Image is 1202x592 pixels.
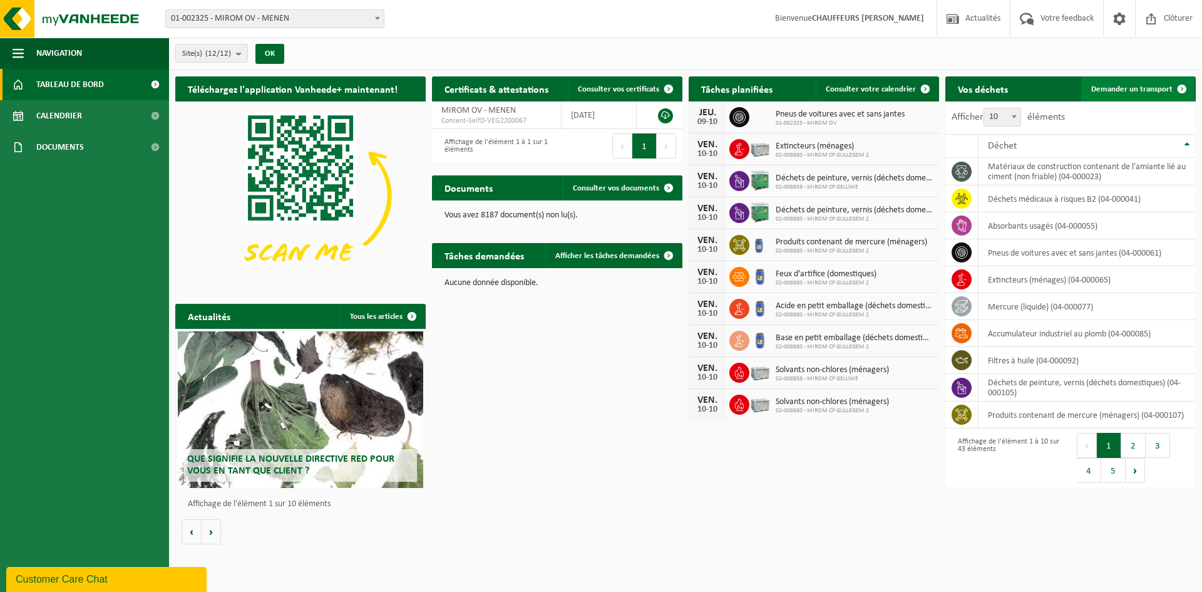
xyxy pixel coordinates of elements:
div: Affichage de l'élément 1 à 1 sur 1 éléments [438,132,551,160]
td: produits contenant de mercure (ménagers) (04-000107) [979,402,1196,428]
div: VEN. [695,236,720,246]
button: Site(s)(12/12) [175,44,248,63]
span: Solvants non-chlores (ménagers) [776,365,889,375]
div: 10-10 [695,405,720,414]
span: Déchet [988,141,1017,151]
td: pneus de voitures avec et sans jantes (04-000061) [979,239,1196,266]
span: Demander un transport [1091,85,1173,93]
span: Déchets de peinture, vernis (déchets domestiques) [776,205,933,216]
span: 02-008880 - MIROM CP GULLEGEM 2 [776,343,933,351]
span: 02-008858 - MIROM CP GELUWE [776,375,889,383]
span: 01-002325 - MIROM OV - MENEN [165,9,384,28]
div: VEN. [695,140,720,150]
td: déchets médicaux à risques B2 (04-000041) [979,185,1196,212]
span: 02-008858 - MIROM CP GELUWE [776,184,933,191]
img: PB-HB-1400-HPE-GN-11 [749,169,771,192]
img: PB-LB-0680-HPE-GY-11 [749,137,771,158]
button: Previous [1077,433,1097,458]
a: Que signifie la nouvelle directive RED pour vous en tant que client ? [178,331,423,488]
div: VEN. [695,172,720,182]
div: VEN. [695,204,720,214]
button: Next [657,133,676,158]
div: 10-10 [695,182,720,190]
button: Previous [612,133,632,158]
h2: Certificats & attestations [432,76,561,101]
span: Consulter vos documents [573,184,659,192]
a: Afficher les tâches demandées [545,243,681,268]
img: LP-OT-00060-HPE-21 [749,233,771,254]
button: 1 [1097,433,1121,458]
div: 10-10 [695,214,720,222]
td: déchets de peinture, vernis (déchets domestiques) (04-000105) [979,374,1196,402]
button: Next [1126,458,1145,483]
td: filtres à huile (04-000092) [979,347,1196,374]
span: Site(s) [182,44,231,63]
h2: Tâches demandées [432,243,537,267]
span: 02-008880 - MIROM CP GULLEGEM 2 [776,152,869,159]
button: Vorige [182,519,202,544]
div: 10-10 [695,278,720,286]
img: PB-OT-0120-HPE-00-02 [749,297,771,318]
h2: Tâches planifiées [689,76,785,101]
span: 02-008880 - MIROM CP GULLEGEM 2 [776,311,933,319]
button: Volgende [202,519,221,544]
span: Tableau de bord [36,69,104,100]
div: VEN. [695,299,720,309]
div: VEN. [695,363,720,373]
button: 2 [1121,433,1146,458]
span: Feux d'artifice (domestiques) [776,269,876,279]
button: 1 [632,133,657,158]
img: PB-LB-0680-HPE-GY-11 [749,393,771,414]
p: Vous avez 8187 document(s) non lu(s). [444,211,670,220]
span: Documents [36,132,84,163]
img: PB-HB-1400-HPE-GN-11 [749,200,771,224]
span: Consulter votre calendrier [826,85,916,93]
span: Consulter vos certificats [578,85,659,93]
div: Affichage de l'élément 1 à 10 sur 43 éléments [952,432,1064,484]
span: Base en petit emballage (déchets domestiques) [776,333,933,343]
h2: Documents [432,175,505,200]
span: MIROM OV - MENEN [441,106,516,115]
div: VEN. [695,331,720,341]
td: absorbants usagés (04-000055) [979,212,1196,239]
span: Déchets de peinture, vernis (déchets domestiques) [776,174,933,184]
a: Demander un transport [1081,76,1194,101]
span: 02-008880 - MIROM CP GULLEGEM 2 [776,247,927,255]
img: PB-OT-0120-HPE-00-02 [749,329,771,350]
label: Afficher éléments [952,112,1065,122]
span: Afficher les tâches demandées [555,252,659,260]
h2: Vos déchets [945,76,1020,101]
a: Consulter vos documents [563,175,681,200]
span: 01-002325 - MIROM OV [776,120,905,127]
span: Acide en petit emballage (déchets domestiques) [776,301,933,311]
a: Tous les articles [340,304,424,329]
span: 10 [984,108,1020,126]
td: matériaux de construction contenant de l'amiante lié au ciment (non friable) (04-000023) [979,158,1196,185]
div: 10-10 [695,150,720,158]
div: VEN. [695,267,720,278]
strong: CHAUFFEURS [PERSON_NAME] [812,14,924,23]
div: 10-10 [695,246,720,254]
span: Pneus de voitures avec et sans jantes [776,110,905,120]
td: extincteurs (ménages) (04-000065) [979,266,1196,293]
img: PB-OT-0120-HPE-00-02 [749,265,771,286]
p: Affichage de l'élément 1 sur 10 éléments [188,500,419,509]
button: 4 [1077,458,1101,483]
span: Navigation [36,38,82,69]
h2: Téléchargez l'application Vanheede+ maintenant! [175,76,410,101]
button: 5 [1101,458,1126,483]
span: Solvants non-chlores (ménagers) [776,397,889,407]
a: Consulter votre calendrier [816,76,938,101]
div: 10-10 [695,341,720,350]
span: 02-008880 - MIROM CP GULLEGEM 2 [776,216,933,223]
div: 09-10 [695,118,720,127]
span: Extincteurs (ménages) [776,142,869,152]
div: 10-10 [695,373,720,382]
img: PB-LB-0680-HPE-GY-11 [749,361,771,382]
span: 01-002325 - MIROM OV - MENEN [166,10,384,28]
count: (12/12) [205,49,231,58]
a: Consulter vos certificats [568,76,681,101]
button: 3 [1146,433,1170,458]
